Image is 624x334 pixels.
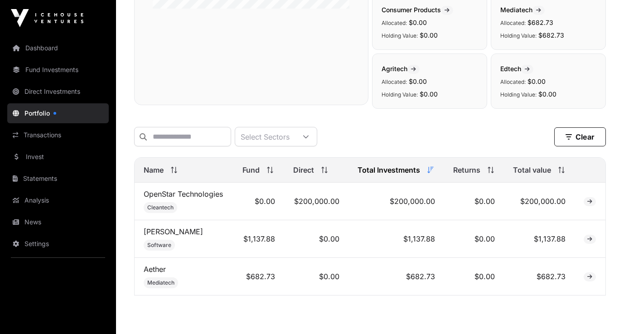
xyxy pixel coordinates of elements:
td: $0.00 [284,258,348,295]
span: Allocated: [382,78,407,85]
span: Cleantech [147,204,174,211]
td: $1,137.88 [504,220,575,258]
span: $0.00 [409,19,427,26]
span: Holding Value: [382,32,418,39]
td: $682.73 [348,258,444,295]
span: Holding Value: [500,91,537,98]
td: $1,137.88 [348,220,444,258]
span: Allocated: [500,19,526,26]
td: $0.00 [284,220,348,258]
span: Allocated: [500,78,526,85]
span: $0.00 [409,77,427,85]
span: Direct [293,165,314,175]
a: Portfolio [7,103,109,123]
a: Transactions [7,125,109,145]
span: Consumer Products [382,6,453,14]
span: Fund [242,165,260,175]
iframe: Chat Widget [579,290,624,334]
a: Aether [144,265,166,274]
a: Statements [7,169,109,189]
span: Mediatech [147,279,174,286]
td: $682.73 [233,258,284,295]
td: $200,000.00 [348,183,444,220]
span: $0.00 [538,90,556,98]
a: Direct Investments [7,82,109,102]
td: $0.00 [444,258,504,295]
td: $0.00 [444,220,504,258]
td: $200,000.00 [504,183,575,220]
a: Fund Investments [7,60,109,80]
span: Returns [453,165,480,175]
td: $1,137.88 [233,220,284,258]
span: Total Investments [358,165,420,175]
a: Settings [7,234,109,254]
span: Agritech [382,65,420,73]
a: News [7,212,109,232]
span: Mediatech [500,6,545,14]
span: $682.73 [538,31,564,39]
a: Invest [7,147,109,167]
a: OpenStar Technologies [144,189,223,198]
a: Analysis [7,190,109,210]
td: $0.00 [444,183,504,220]
span: Allocated: [382,19,407,26]
img: Icehouse Ventures Logo [11,9,83,27]
span: $0.00 [527,77,546,85]
td: $682.73 [504,258,575,295]
button: Clear [554,127,606,146]
td: $200,000.00 [284,183,348,220]
span: Holding Value: [382,91,418,98]
td: $0.00 [233,183,284,220]
span: Software [147,242,171,249]
div: Select Sectors [235,127,295,146]
span: $0.00 [420,90,438,98]
span: Total value [513,165,551,175]
a: Dashboard [7,38,109,58]
span: $0.00 [420,31,438,39]
span: $682.73 [527,19,553,26]
span: Edtech [500,65,533,73]
a: [PERSON_NAME] [144,227,203,236]
span: Name [144,165,164,175]
span: Holding Value: [500,32,537,39]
